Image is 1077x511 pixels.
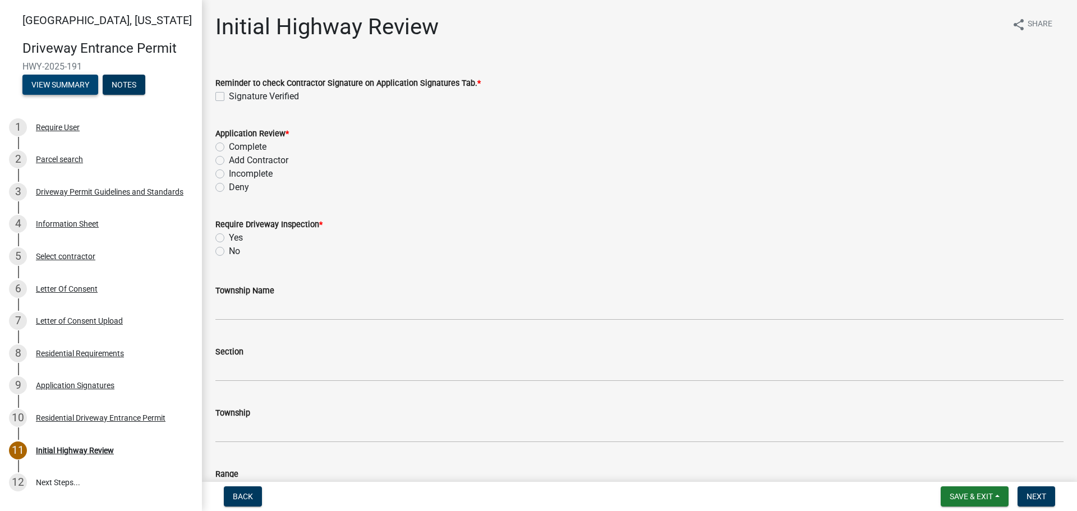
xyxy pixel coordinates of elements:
div: Require User [36,123,80,131]
div: Residential Requirements [36,349,124,357]
label: Add Contractor [229,154,288,167]
label: Require Driveway Inspection [215,221,323,229]
div: Letter of Consent Upload [36,317,123,325]
div: Letter Of Consent [36,285,98,293]
label: Yes [229,231,243,245]
div: 10 [9,409,27,427]
div: Information Sheet [36,220,99,228]
div: Application Signatures [36,381,114,389]
div: Residential Driveway Entrance Permit [36,414,165,422]
div: 6 [9,280,27,298]
wm-modal-confirm: Summary [22,81,98,90]
div: 3 [9,183,27,201]
button: Back [224,486,262,507]
div: 5 [9,247,27,265]
button: Notes [103,75,145,95]
h1: Initial Highway Review [215,13,439,40]
label: Township Name [215,287,274,295]
div: 9 [9,376,27,394]
div: 1 [9,118,27,136]
h4: Driveway Entrance Permit [22,40,193,57]
span: HWY-2025-191 [22,61,179,72]
label: Deny [229,181,249,194]
div: Select contractor [36,252,95,260]
div: 2 [9,150,27,168]
span: Back [233,492,253,501]
label: Township [215,409,250,417]
div: Driveway Permit Guidelines and Standards [36,188,183,196]
div: Initial Highway Review [36,446,114,454]
button: View Summary [22,75,98,95]
label: Section [215,348,243,356]
label: Application Review [215,130,289,138]
label: Complete [229,140,266,154]
span: Next [1027,492,1046,501]
div: 4 [9,215,27,233]
label: Incomplete [229,167,273,181]
label: No [229,245,240,258]
div: 8 [9,344,27,362]
div: 11 [9,441,27,459]
div: 7 [9,312,27,330]
i: share [1012,18,1025,31]
label: Range [215,471,238,478]
label: Signature Verified [229,90,299,103]
button: Next [1018,486,1055,507]
button: shareShare [1003,13,1061,35]
button: Save & Exit [941,486,1009,507]
span: Share [1028,18,1052,31]
label: Reminder to check Contractor Signature on Application Signatures Tab. [215,80,481,88]
div: Parcel search [36,155,83,163]
div: 12 [9,473,27,491]
span: [GEOGRAPHIC_DATA], [US_STATE] [22,13,192,27]
wm-modal-confirm: Notes [103,81,145,90]
span: Save & Exit [950,492,993,501]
